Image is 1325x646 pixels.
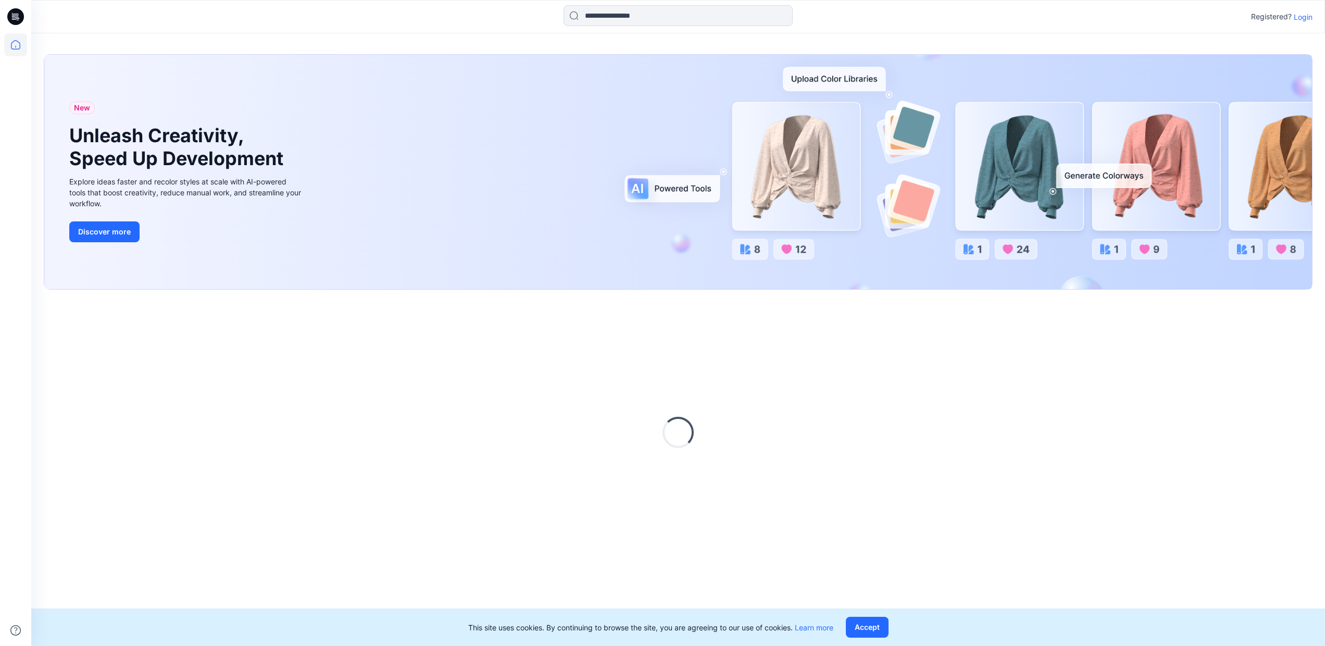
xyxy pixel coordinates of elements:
[69,221,304,242] a: Discover more
[1251,10,1292,23] p: Registered?
[74,102,90,114] span: New
[69,221,140,242] button: Discover more
[69,125,288,169] h1: Unleash Creativity, Speed Up Development
[1294,11,1312,22] p: Login
[69,176,304,209] div: Explore ideas faster and recolor styles at scale with AI-powered tools that boost creativity, red...
[846,617,889,638] button: Accept
[468,622,833,633] p: This site uses cookies. By continuing to browse the site, you are agreeing to our use of cookies.
[795,623,833,632] a: Learn more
